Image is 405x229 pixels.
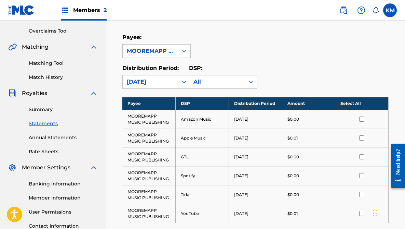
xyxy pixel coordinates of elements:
td: [DATE] [229,147,282,166]
div: Help [354,3,368,17]
p: $0.00 [287,154,299,160]
img: Royalties [8,89,16,97]
span: 2 [104,7,107,13]
span: Members [73,6,107,14]
img: expand [90,89,98,97]
p: $0.00 [287,116,299,122]
th: Amount [282,97,335,110]
td: [DATE] [229,110,282,129]
th: DSP [176,97,229,110]
img: Matching [8,43,17,51]
div: All [193,78,241,86]
th: Payee [122,97,176,110]
td: Apple Music [176,129,229,147]
td: MOOREMAPP MUSIC PUBLISHING [122,110,176,129]
iframe: Chat Widget [371,196,405,229]
td: MOOREMAPP MUSIC PUBLISHING [122,185,176,204]
td: [DATE] [229,129,282,147]
label: Payee: [122,34,141,40]
td: [DATE] [229,185,282,204]
td: [DATE] [229,166,282,185]
img: Member Settings [8,164,16,172]
th: Select All [335,97,389,110]
div: User Menu [383,3,397,17]
td: Tidal [176,185,229,204]
p: $0.01 [287,135,298,141]
a: Statements [29,120,98,127]
td: GTL [176,147,229,166]
a: Match History [29,74,98,81]
img: help [357,6,365,14]
td: [DATE] [229,204,282,223]
iframe: Resource Center [386,138,405,194]
a: Banking Information [29,180,98,188]
td: MOOREMAPP MUSIC PUBLISHING [122,147,176,166]
td: MOOREMAPP MUSIC PUBLISHING [122,204,176,223]
a: Rate Sheets [29,148,98,155]
td: Amazon Music [176,110,229,129]
a: User Permissions [29,208,98,216]
div: Notifications [372,7,379,14]
img: Top Rightsholders [61,6,69,14]
img: expand [90,164,98,172]
img: search [339,6,348,14]
a: Overclaims Tool [29,27,98,35]
td: Spotify [176,166,229,185]
a: Public Search [337,3,350,17]
span: Matching [22,43,49,51]
div: Drag [373,203,377,224]
a: Matching Tool [29,60,98,67]
img: MLC Logo [8,5,35,15]
span: Member Settings [22,164,70,172]
td: YouTube [176,204,229,223]
a: Summary [29,106,98,113]
td: MOOREMAPP MUSIC PUBLISHING [122,166,176,185]
th: Distribution Period [229,97,282,110]
a: Annual Statements [29,134,98,141]
span: Royalties [22,89,47,97]
a: Member Information [29,194,98,202]
div: MOOREMAPP MUSIC PUBLISHING [127,47,174,55]
p: $0.00 [287,173,299,179]
label: Distribution Period: [122,65,179,71]
p: $0.00 [287,192,299,198]
label: DSP: [189,65,202,71]
div: [DATE] [127,78,174,86]
p: $0.01 [287,210,298,217]
td: MOOREMAPP MUSIC PUBLISHING [122,129,176,147]
img: expand [90,43,98,51]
